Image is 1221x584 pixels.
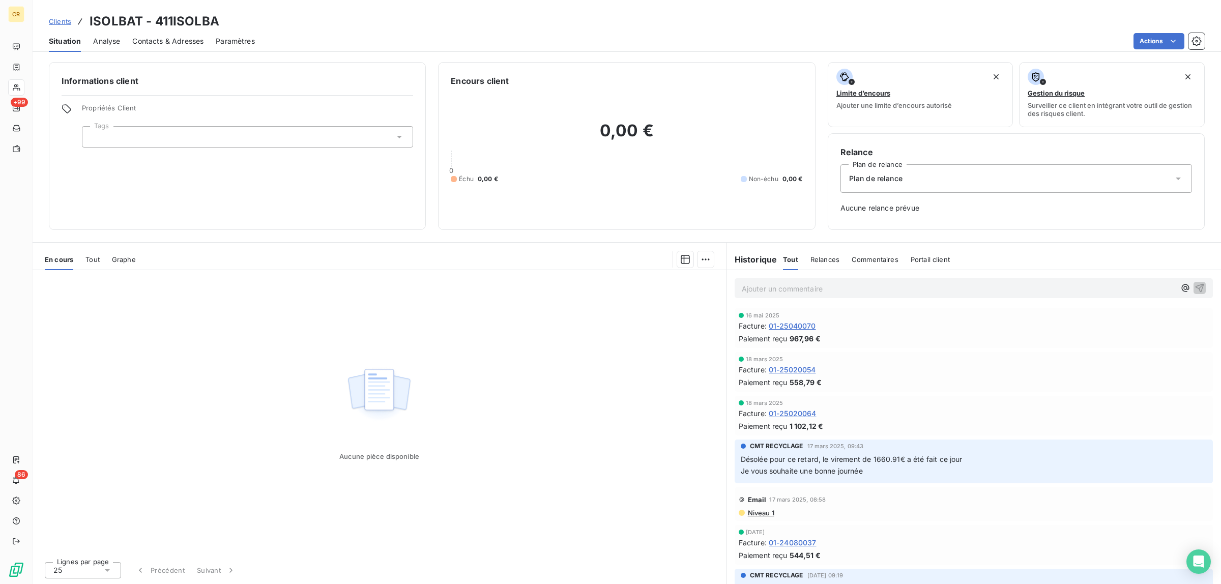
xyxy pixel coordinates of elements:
button: Précédent [129,560,191,581]
span: 17 mars 2025, 09:43 [807,443,864,449]
span: Propriétés Client [82,104,413,118]
span: En cours [45,255,73,264]
span: Situation [49,36,81,46]
span: Désolée pour ce retard, le virement de 1660.91€ a été fait ce jour [741,455,963,463]
span: Analyse [93,36,120,46]
span: 01-25040070 [769,320,816,331]
span: Paiement reçu [739,550,788,561]
span: Facture : [739,364,767,375]
h6: Historique [726,253,777,266]
span: 18 mars 2025 [746,400,783,406]
span: Non-échu [749,174,778,184]
span: Relances [810,255,839,264]
span: Aucune pièce disponible [339,452,419,460]
span: Paiement reçu [739,333,788,344]
span: CMT RECYCLAGE [750,442,803,451]
span: 18 mars 2025 [746,356,783,362]
button: Suivant [191,560,242,581]
span: 01-24080037 [769,537,817,548]
span: 0,00 € [782,174,803,184]
span: Facture : [739,320,767,331]
span: Surveiller ce client en intégrant votre outil de gestion des risques client. [1028,101,1196,118]
span: Gestion du risque [1028,89,1085,97]
span: Tout [85,255,100,264]
span: Aucune relance prévue [840,203,1192,213]
span: Contacts & Adresses [132,36,203,46]
span: Graphe [112,255,136,264]
h6: Informations client [62,75,413,87]
span: [DATE] [746,529,765,535]
span: 544,51 € [790,550,821,561]
span: Niveau 1 [747,509,774,517]
span: Paiement reçu [739,377,788,388]
span: Limite d’encours [836,89,890,97]
span: +99 [11,98,28,107]
span: Email [748,495,767,504]
span: 25 [53,565,62,575]
span: Paiement reçu [739,421,788,431]
input: Ajouter une valeur [91,132,99,141]
span: Tout [783,255,798,264]
button: Limite d’encoursAjouter une limite d’encours autorisé [828,62,1013,127]
span: 0 [449,166,453,174]
h6: Encours client [451,75,509,87]
span: Clients [49,17,71,25]
button: Gestion du risqueSurveiller ce client en intégrant votre outil de gestion des risques client. [1019,62,1205,127]
span: Plan de relance [849,173,903,184]
span: Échu [459,174,474,184]
div: Open Intercom Messenger [1186,549,1211,574]
span: 0,00 € [478,174,498,184]
span: 16 mai 2025 [746,312,780,318]
a: Clients [49,16,71,26]
span: Facture : [739,537,767,548]
span: CMT RECYCLAGE [750,571,803,580]
span: 17 mars 2025, 08:58 [769,497,826,503]
span: 01-25020064 [769,408,817,419]
span: [DATE] 09:19 [807,572,844,578]
span: 558,79 € [790,377,822,388]
img: Logo LeanPay [8,562,24,578]
span: Commentaires [852,255,898,264]
span: 967,96 € [790,333,821,344]
span: 86 [15,470,28,479]
span: 1 102,12 € [790,421,824,431]
h2: 0,00 € [451,121,802,151]
span: Je vous souhaite une bonne journée [741,466,863,475]
span: Facture : [739,408,767,419]
img: Empty state [346,363,412,426]
h6: Relance [840,146,1192,158]
span: Portail client [911,255,950,264]
a: +99 [8,100,24,116]
div: CR [8,6,24,22]
span: Paramètres [216,36,255,46]
span: 01-25020054 [769,364,816,375]
span: Ajouter une limite d’encours autorisé [836,101,952,109]
h3: ISOLBAT - 411ISOLBA [90,12,219,31]
button: Actions [1133,33,1184,49]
